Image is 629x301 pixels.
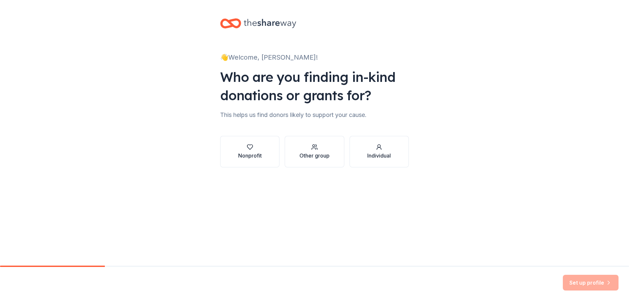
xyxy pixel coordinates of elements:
button: Nonprofit [220,136,279,167]
div: Who are you finding in-kind donations or grants for? [220,68,409,104]
div: Individual [367,152,391,160]
div: 👋 Welcome, [PERSON_NAME]! [220,52,409,63]
div: Other group [299,152,330,160]
div: Nonprofit [238,152,262,160]
button: Other group [285,136,344,167]
div: This helps us find donors likely to support your cause. [220,110,409,120]
button: Individual [350,136,409,167]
